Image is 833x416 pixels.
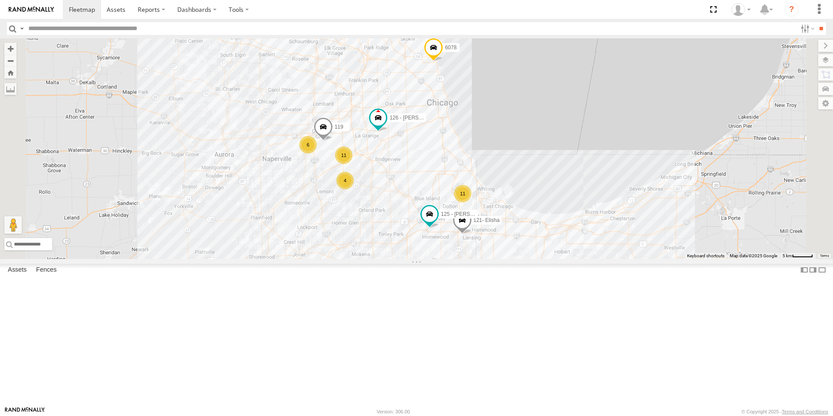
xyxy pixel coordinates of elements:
a: Visit our Website [5,407,45,416]
div: © Copyright 2025 - [742,409,828,414]
button: Zoom Home [4,67,17,78]
button: Zoom out [4,55,17,67]
div: 6 [299,136,317,153]
button: Zoom in [4,43,17,55]
span: Map data ©2025 Google [730,253,777,258]
label: Hide Summary Table [818,264,826,276]
span: 126 - [PERSON_NAME] [389,115,446,121]
label: Fences [32,264,61,276]
span: 5 km [782,253,792,258]
span: 125 - [PERSON_NAME] [441,211,497,218]
span: 6078 [445,44,457,51]
label: Search Filter Options [797,22,816,35]
div: Ed Pruneda [728,3,754,16]
label: Dock Summary Table to the Right [809,264,817,276]
button: Map Scale: 5 km per 44 pixels [780,253,816,259]
div: Version: 306.00 [377,409,410,414]
a: Terms and Conditions [782,409,828,414]
div: 11 [335,147,352,164]
button: Drag Pegman onto the map to open Street View [4,216,22,234]
i: ? [785,3,799,17]
label: Dock Summary Table to the Left [800,264,809,276]
label: Assets [3,264,31,276]
span: 119 [335,124,343,130]
label: Measure [4,83,17,95]
label: Search Query [18,22,25,35]
button: Keyboard shortcuts [687,253,725,259]
span: 121- Elisha [474,217,500,223]
div: 11 [454,185,471,202]
a: Terms (opens in new tab) [820,254,829,258]
div: 4 [336,172,354,189]
label: Map Settings [818,97,833,109]
img: rand-logo.svg [9,7,54,13]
